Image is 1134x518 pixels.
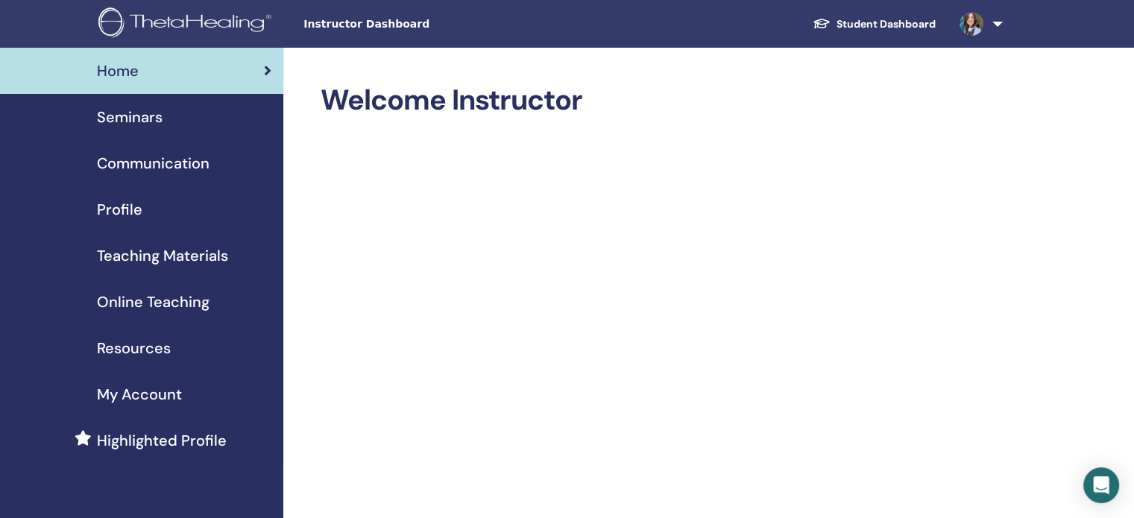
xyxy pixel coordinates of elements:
span: My Account [97,383,182,405]
span: Home [97,60,139,82]
div: Open Intercom Messenger [1083,467,1119,503]
span: Teaching Materials [97,244,228,267]
img: logo.png [98,7,277,41]
span: Highlighted Profile [97,429,227,452]
span: Communication [97,152,210,174]
img: default.jpg [960,12,983,36]
h2: Welcome Instructor [321,83,1000,118]
span: Seminars [97,106,163,128]
a: Student Dashboard [801,10,948,38]
span: Instructor Dashboard [303,16,527,32]
span: Online Teaching [97,291,210,313]
img: graduation-cap-white.svg [813,17,831,30]
span: Resources [97,337,171,359]
span: Profile [97,198,142,221]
